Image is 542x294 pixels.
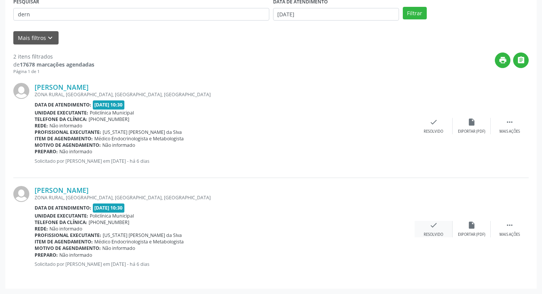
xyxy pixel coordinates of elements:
[424,232,443,237] div: Resolvido
[35,238,93,245] b: Item de agendamento:
[103,232,182,238] span: [US_STATE] [PERSON_NAME] da Slva
[35,129,101,135] b: Profissional executante:
[89,219,129,226] span: [PHONE_NUMBER]
[35,226,48,232] b: Rede:
[93,100,125,109] span: [DATE] 10:30
[35,142,101,148] b: Motivo de agendamento:
[513,52,529,68] button: 
[403,7,427,20] button: Filtrar
[93,203,125,212] span: [DATE] 10:30
[103,129,182,135] span: [US_STATE] [PERSON_NAME] da Slva
[35,116,87,122] b: Telefone da clínica:
[429,221,438,229] i: check
[59,148,92,155] span: Não informado
[49,122,82,129] span: Não informado
[89,116,129,122] span: [PHONE_NUMBER]
[35,213,88,219] b: Unidade executante:
[90,110,134,116] span: Policlínica Municipal
[13,186,29,202] img: img
[35,110,88,116] b: Unidade executante:
[13,68,94,75] div: Página 1 de 1
[35,186,89,194] a: [PERSON_NAME]
[505,221,514,229] i: 
[35,102,91,108] b: Data de atendimento:
[499,232,520,237] div: Mais ações
[467,118,476,126] i: insert_drive_file
[467,221,476,229] i: insert_drive_file
[499,129,520,134] div: Mais ações
[102,245,135,251] span: Não informado
[495,52,510,68] button: print
[35,261,415,267] p: Solicitado por [PERSON_NAME] em [DATE] - há 6 dias
[35,148,58,155] b: Preparo:
[273,8,399,21] input: Selecione um intervalo
[102,142,135,148] span: Não informado
[13,60,94,68] div: de
[424,129,443,134] div: Resolvido
[13,31,59,44] button: Mais filtroskeyboard_arrow_down
[35,194,415,201] div: ZONA RURAL, [GEOGRAPHIC_DATA], [GEOGRAPHIC_DATA], [GEOGRAPHIC_DATA]
[49,226,82,232] span: Não informado
[35,158,415,164] p: Solicitado por [PERSON_NAME] em [DATE] - há 6 dias
[517,56,525,64] i: 
[20,61,94,68] strong: 17678 marcações agendadas
[35,122,48,129] b: Rede:
[35,83,89,91] a: [PERSON_NAME]
[35,252,58,258] b: Preparo:
[429,118,438,126] i: check
[13,8,269,21] input: Nome, CNS
[499,56,507,64] i: print
[94,238,184,245] span: Médico Endocrinologista e Metabologista
[35,91,415,98] div: ZONA RURAL, [GEOGRAPHIC_DATA], [GEOGRAPHIC_DATA], [GEOGRAPHIC_DATA]
[35,205,91,211] b: Data de atendimento:
[59,252,92,258] span: Não informado
[35,245,101,251] b: Motivo de agendamento:
[505,118,514,126] i: 
[458,232,485,237] div: Exportar (PDF)
[90,213,134,219] span: Policlínica Municipal
[35,219,87,226] b: Telefone da clínica:
[13,83,29,99] img: img
[94,135,184,142] span: Médico Endocrinologista e Metabologista
[458,129,485,134] div: Exportar (PDF)
[46,34,54,42] i: keyboard_arrow_down
[35,135,93,142] b: Item de agendamento:
[13,52,94,60] div: 2 itens filtrados
[35,232,101,238] b: Profissional executante:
